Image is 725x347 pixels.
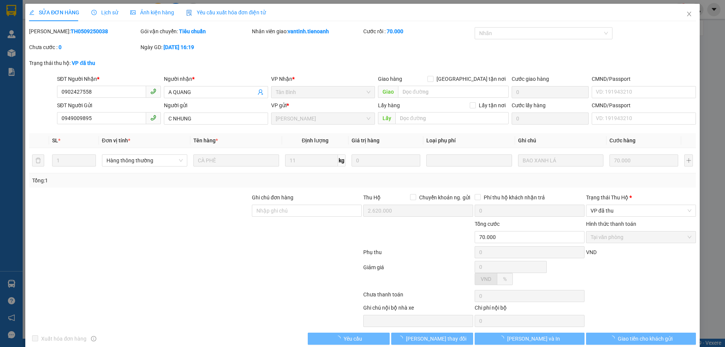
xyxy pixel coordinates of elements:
div: SĐT Người Gửi [57,101,161,109]
div: Gói vận chuyển: [140,27,250,35]
span: VND [481,276,491,282]
span: picture [130,10,136,15]
div: CMND/Passport [592,101,696,109]
input: Cước giao hàng [512,86,589,98]
span: Cước hàng [609,137,636,143]
span: Tân Bình [276,86,370,98]
label: Ghi chú đơn hàng [252,194,293,200]
span: edit [29,10,34,15]
span: % [503,276,507,282]
span: info-circle [91,336,96,341]
b: 70.000 [387,28,403,34]
span: Xuất hóa đơn hàng [38,335,89,343]
span: VP đã thu [591,205,691,216]
span: phone [150,88,156,94]
b: VP đã thu [72,60,95,66]
input: Ghi Chú [518,154,603,167]
span: Lấy tận nơi [476,101,509,109]
div: Ghi chú nội bộ nhà xe [363,304,473,315]
span: Lấy [378,112,395,124]
th: Loại phụ phí [423,133,515,148]
span: [PERSON_NAME] thay đổi [406,335,466,343]
div: Cước rồi : [363,27,473,35]
div: Ngày GD: [140,43,250,51]
span: Định lượng [302,137,329,143]
img: icon [186,10,192,16]
input: Dọc đường [398,86,509,98]
div: [PERSON_NAME]: [29,27,139,35]
span: Lấy hàng [378,102,400,108]
div: CMND/Passport [592,75,696,83]
div: Trạng thái Thu Hộ [586,193,696,202]
div: SĐT Người Nhận [57,75,161,83]
button: Close [679,4,700,25]
span: SỬA ĐƠN HÀNG [29,9,79,15]
div: Người gửi [164,101,268,109]
button: Yêu cầu [308,333,390,345]
span: [GEOGRAPHIC_DATA] tận nơi [433,75,509,83]
div: Tổng: 1 [32,176,280,185]
div: Chi phí nội bộ [475,304,585,315]
span: Tổng cước [475,221,500,227]
span: kg [338,154,346,167]
div: Phụ thu [362,248,474,261]
span: Phí thu hộ khách nhận trả [481,193,548,202]
span: Yêu cầu xuất hóa đơn điện tử [186,9,266,15]
span: close [686,11,692,17]
span: SL [52,137,58,143]
b: vantinh.tienoanh [288,28,329,34]
span: Đơn vị tính [102,137,130,143]
div: Người nhận [164,75,268,83]
b: Tiêu chuẩn [179,28,206,34]
span: loading [499,336,507,341]
div: Chưa cước : [29,43,139,51]
span: Tại văn phòng [591,231,691,243]
button: Giao tiền cho khách gửi [586,333,696,345]
span: Ảnh kiện hàng [130,9,174,15]
button: plus [684,154,693,167]
span: user-add [258,89,264,95]
span: VND [586,249,597,255]
div: Giảm giá [362,263,474,288]
input: Ghi chú đơn hàng [252,205,362,217]
div: Chưa thanh toán [362,290,474,304]
span: phone [150,115,156,121]
span: [PERSON_NAME] và In [507,335,560,343]
b: [DATE] 16:19 [164,44,194,50]
button: delete [32,154,44,167]
span: loading [609,336,618,341]
input: Dọc đường [395,112,509,124]
input: Cước lấy hàng [512,113,589,125]
button: [PERSON_NAME] và In [475,333,585,345]
input: 0 [609,154,678,167]
input: 0 [352,154,420,167]
span: loading [398,336,406,341]
b: TH0509250038 [71,28,108,34]
span: VP Nhận [271,76,292,82]
label: Hình thức thanh toán [586,221,636,227]
b: 0 [59,44,62,50]
span: Giá trị hàng [352,137,379,143]
span: Thu Hộ [363,194,381,200]
span: Yêu cầu [344,335,362,343]
span: clock-circle [91,10,97,15]
span: Cư Kuin [276,113,370,124]
span: loading [335,336,344,341]
input: VD: Bàn, Ghế [193,154,279,167]
div: VP gửi [271,101,375,109]
span: Tên hàng [193,137,218,143]
div: Nhân viên giao: [252,27,362,35]
span: Chuyển khoản ng. gửi [416,193,473,202]
span: Giao hàng [378,76,402,82]
label: Cước giao hàng [512,76,549,82]
button: [PERSON_NAME] thay đổi [391,333,473,345]
span: Giao tiền cho khách gửi [618,335,673,343]
div: Trạng thái thu hộ: [29,59,167,67]
span: Lịch sử [91,9,118,15]
th: Ghi chú [515,133,606,148]
label: Cước lấy hàng [512,102,546,108]
span: Giao [378,86,398,98]
span: Hàng thông thường [106,155,183,166]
